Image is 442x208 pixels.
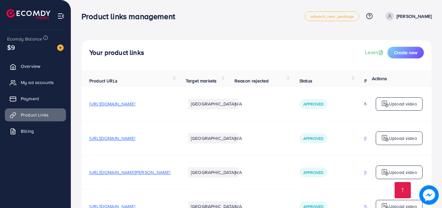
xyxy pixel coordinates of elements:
p: Upload video [389,100,417,108]
button: Create new [387,47,424,58]
a: Billing [5,125,66,138]
img: logo [6,9,50,19]
span: N/A [234,135,242,141]
h3: Product links management [82,12,180,21]
img: logo [381,134,389,142]
span: Ecomdy Balance [7,36,42,42]
img: menu [57,12,65,20]
p: [URL][DOMAIN_NAME] [364,134,410,142]
a: Product Links [5,108,66,121]
img: logo [381,168,389,176]
a: Payment [5,92,66,105]
span: Billing [21,128,34,134]
span: Approved [303,136,323,141]
span: Approved [303,101,323,107]
span: N/A [234,101,242,107]
span: [URL][DOMAIN_NAME] [89,101,135,107]
li: [GEOGRAPHIC_DATA] [188,133,238,143]
span: Reason rejected [234,78,269,84]
p: Upload video [389,134,417,142]
a: Learn [365,49,385,56]
span: My ad accounts [21,79,54,86]
span: [URL][DOMAIN_NAME] [89,135,135,141]
a: My ad accounts [5,76,66,89]
li: [GEOGRAPHIC_DATA] [188,167,238,177]
div: N/A [364,101,410,107]
span: Actions [372,75,387,82]
span: Payment [21,95,39,102]
span: [URL][DOMAIN_NAME][PERSON_NAME] [89,169,170,176]
a: [PERSON_NAME] [383,12,432,20]
span: adreach_new_package [310,14,354,18]
li: [GEOGRAPHIC_DATA] [188,99,238,109]
span: Approved [303,170,323,175]
span: Product Links [21,112,49,118]
span: Product URLs [89,78,118,84]
span: N/A [234,169,242,176]
span: Status [299,78,312,84]
p: [PERSON_NAME] [397,12,432,20]
a: adreach_new_package [305,11,359,21]
p: Upload video [389,168,417,176]
h4: Your product links [89,49,144,57]
img: image [57,44,64,51]
span: Product video [364,78,393,84]
a: Overview [5,60,66,73]
span: $9 [7,43,15,52]
p: [URL][DOMAIN_NAME] [364,168,410,176]
span: Overview [21,63,40,69]
span: Create new [394,49,417,56]
span: Target markets [186,78,217,84]
img: logo [381,100,389,108]
img: image [419,185,439,205]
